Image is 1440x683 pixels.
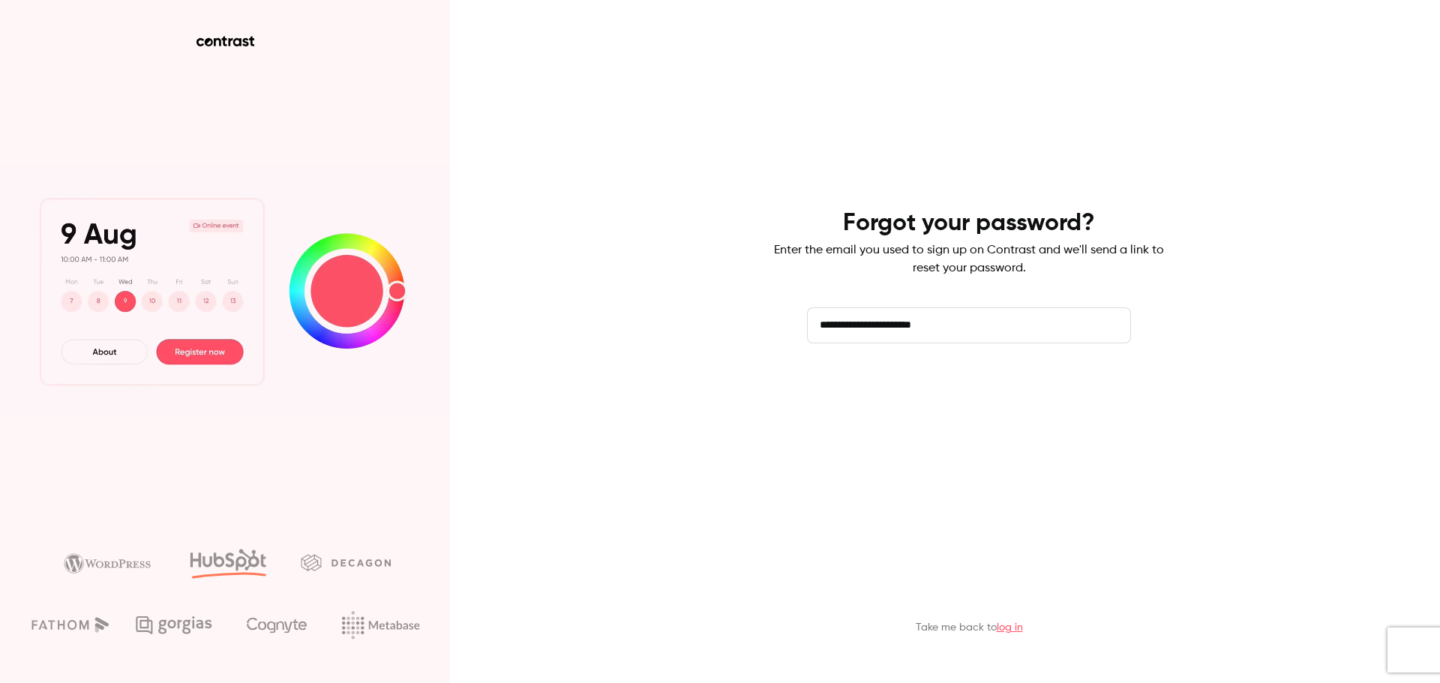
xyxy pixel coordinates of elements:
[997,622,1023,633] a: log in
[301,554,391,571] img: decagon
[807,367,1131,403] button: Send reset email
[843,208,1095,238] h4: Forgot your password?
[916,620,1023,635] p: Take me back to
[774,241,1164,277] p: Enter the email you used to sign up on Contrast and we'll send a link to reset your password.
